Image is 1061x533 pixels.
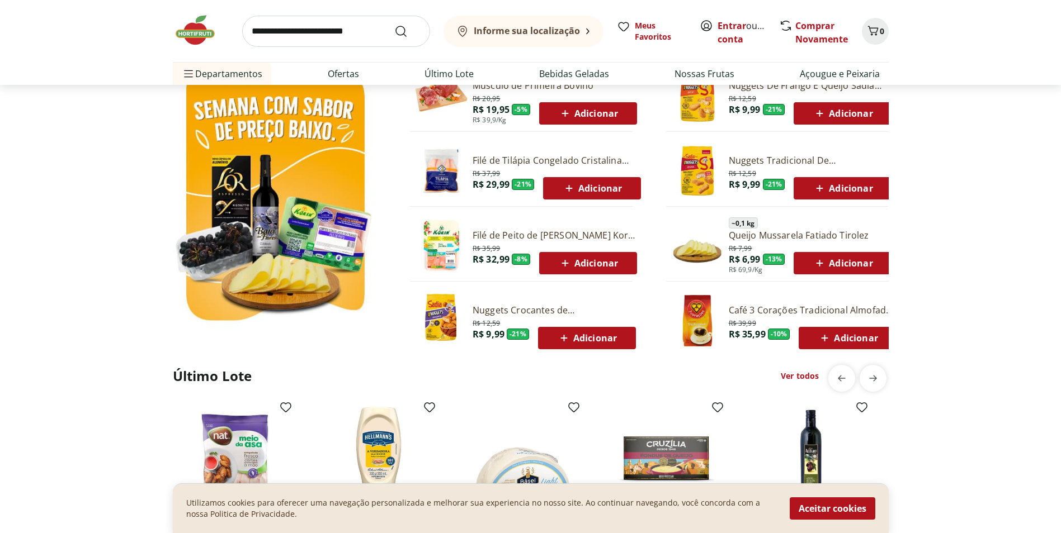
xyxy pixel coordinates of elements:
[763,254,785,265] span: - 13 %
[182,60,195,87] button: Menu
[512,179,534,190] span: - 21 %
[242,16,430,47] input: search
[729,217,758,229] span: ~ 0,1 kg
[729,242,752,253] span: R$ 7,99
[473,79,637,92] a: Músculo de Primeira Bovino
[718,19,767,46] span: ou
[557,331,617,345] span: Adicionar
[562,182,622,195] span: Adicionar
[473,328,504,340] span: R$ 9,99
[671,144,724,198] img: Nuggets Tradicional de Frango Sadia - 300g
[186,497,776,520] p: Utilizamos cookies para oferecer uma navegação personalizada e melhorar sua experiencia no nosso ...
[473,242,500,253] span: R$ 35,99
[474,25,580,37] b: Informe sua localização
[473,154,641,166] a: Filé de Tilápia Congelado Cristalina 400g
[729,328,766,340] span: R$ 35,99
[558,107,618,120] span: Adicionar
[729,79,892,92] a: Nuggets De Frango E Queijo Sadia 300G
[414,219,468,273] img: Filé de Peito de Frango Congelado Korin 600g
[425,67,474,80] a: Último Lote
[394,25,421,38] button: Submit Search
[729,317,756,328] span: R$ 39,99
[729,103,761,116] span: R$ 9,99
[729,229,892,241] a: Queijo Mussarela Fatiado Tirolez
[507,329,529,340] span: - 21 %
[763,179,785,190] span: - 21 %
[800,67,880,80] a: Açougue e Peixaria
[326,405,432,511] img: Maionese Tradicional Hellmann's 330g
[182,405,288,511] img: MEIO DA ASA DE FRANGO CONGELADO NAT 1KG
[763,104,785,115] span: - 21 %
[617,20,686,42] a: Meus Favoritos
[470,405,576,511] img: Queijo Minas Padrão Light Básel
[790,497,875,520] button: Aceitar cookies
[414,294,468,348] img: Nuggets Crocantes de Frango Sadia 300g
[543,177,641,199] button: Adicionar
[795,20,848,45] a: Comprar Novamente
[729,265,763,274] span: R$ 69,9/Kg
[173,63,377,335] img: Ver todos
[414,69,468,123] img: Músculo de Primeira Bovino
[768,329,790,340] span: - 10 %
[473,304,636,316] a: Nuggets Crocantes de [PERSON_NAME] 300g
[794,177,892,199] button: Adicionar
[794,252,892,274] button: Adicionar
[729,178,761,191] span: R$ 9,99
[818,331,878,345] span: Adicionar
[328,67,359,80] a: Ofertas
[539,102,637,125] button: Adicionar
[635,20,686,42] span: Meus Favoritos
[813,182,873,195] span: Adicionar
[444,16,603,47] button: Informe sua localização
[473,229,637,241] a: Filé de Peito de [PERSON_NAME] Korin 600g
[813,256,873,270] span: Adicionar
[473,253,510,265] span: R$ 32,99
[512,104,530,115] span: - 5 %
[718,20,779,45] a: Criar conta
[781,370,819,382] a: Ver todos
[729,304,897,316] a: Café 3 Corações Tradicional Almofada 500g
[813,107,873,120] span: Adicionar
[473,317,500,328] span: R$ 12,59
[473,103,510,116] span: R$ 19,95
[828,365,855,392] button: previous
[473,178,510,191] span: R$ 29,99
[182,60,262,87] span: Departamentos
[614,405,720,511] img: Fondue de Queijo Cruzilia 400g
[718,20,746,32] a: Entrar
[794,102,892,125] button: Adicionar
[880,26,884,36] span: 0
[473,167,500,178] span: R$ 37,99
[729,253,761,265] span: R$ 6,99
[473,116,507,125] span: R$ 39,9/Kg
[799,327,897,349] button: Adicionar
[729,167,756,178] span: R$ 12,59
[539,252,637,274] button: Adicionar
[173,13,229,47] img: Hortifruti
[675,67,734,80] a: Nossas Frutas
[173,367,252,385] h2: Último Lote
[671,69,724,123] img: Nuggets de Frango e Queijo Sadia 300g
[729,92,756,103] span: R$ 12,59
[512,254,530,265] span: - 8 %
[558,256,618,270] span: Adicionar
[414,144,468,198] img: Filé de Tilápia Congelado Cristalina 400g
[539,67,609,80] a: Bebidas Geladas
[671,219,724,273] img: Principal
[860,365,886,392] button: next
[729,154,892,166] a: Nuggets Tradicional De [PERSON_NAME] - 300G
[862,18,889,45] button: Carrinho
[671,294,724,348] img: Café Três Corações Tradicional Almofada 500g
[758,405,864,511] img: Azeite de Oliva Extra Virgem Allegro 500ml
[473,92,500,103] span: R$ 20,95
[538,327,636,349] button: Adicionar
